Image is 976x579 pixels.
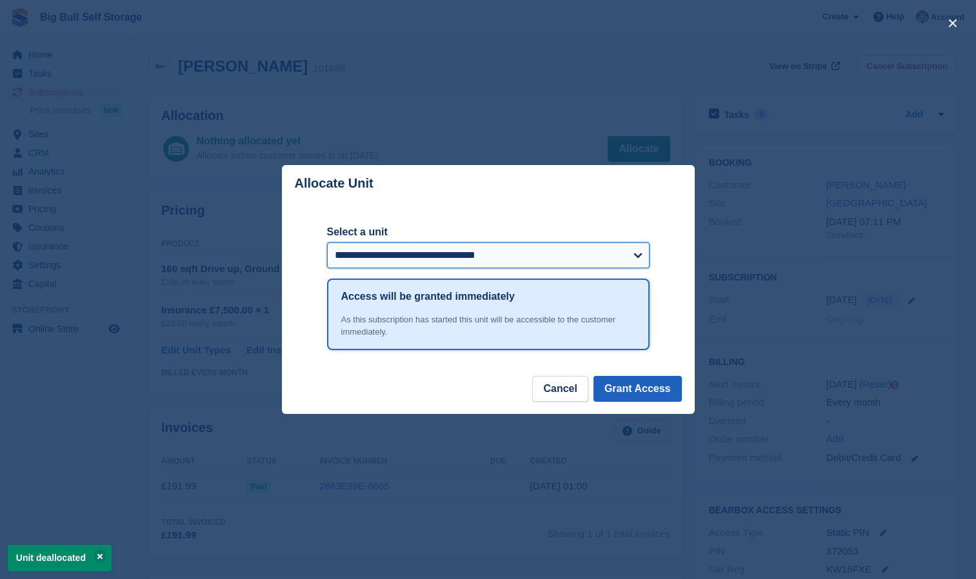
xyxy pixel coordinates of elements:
[327,224,650,240] label: Select a unit
[532,376,588,402] button: Cancel
[8,545,112,571] p: Unit deallocated
[341,313,635,339] div: As this subscription has started this unit will be accessible to the customer immediately.
[295,176,373,191] p: Allocate Unit
[341,289,515,304] h1: Access will be granted immediately
[942,13,963,34] button: close
[593,376,682,402] button: Grant Access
